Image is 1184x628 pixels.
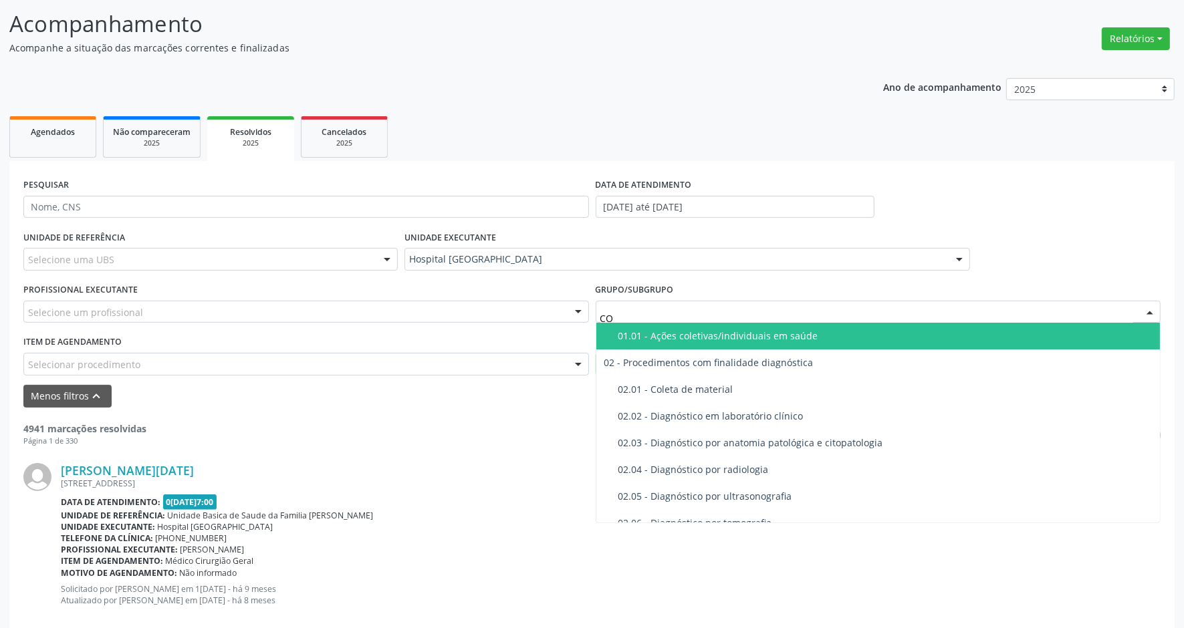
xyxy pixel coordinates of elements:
span: Hospital [GEOGRAPHIC_DATA] [158,521,273,532]
input: Selecione um grupo ou subgrupo [600,305,1134,332]
p: Acompanhe a situação das marcações correntes e finalizadas [9,41,825,55]
p: Ano de acompanhamento [883,78,1001,95]
i: keyboard_arrow_up [90,389,104,404]
input: Selecione um intervalo [596,196,875,218]
span: Unidade Basica de Saude da Familia [PERSON_NAME] [168,510,374,521]
div: 02.03 - Diagnóstico por anatomia patológica e citopatologia [618,438,1153,448]
span: Selecione uma UBS [28,253,114,267]
label: Grupo/Subgrupo [596,280,674,301]
span: Cancelados [322,126,367,138]
div: 02.01 - Coleta de material [618,384,1153,395]
div: 02.05 - Diagnóstico por ultrasonografia [618,491,1153,502]
b: Profissional executante: [61,544,178,555]
button: Menos filtroskeyboard_arrow_up [23,385,112,408]
b: Data de atendimento: [61,496,160,508]
b: Motivo de agendamento: [61,567,177,579]
b: Unidade de referência: [61,510,165,521]
span: Não compareceram [113,126,191,138]
div: 02.06 - Diagnóstico por tomografia [618,518,1153,528]
span: Hospital [GEOGRAPHIC_DATA] [409,253,943,266]
span: Médico Cirurgião Geral [166,555,254,567]
div: 02 - Procedimentos com finalidade diagnóstica [604,357,1153,368]
img: img [23,463,51,491]
b: Item de agendamento: [61,555,163,567]
b: Unidade executante: [61,521,155,532]
div: 2025 [311,138,378,148]
span: 0[DATE]7:00 [163,494,217,510]
strong: 4941 marcações resolvidas [23,422,146,435]
div: Página 1 de 330 [23,436,146,447]
input: Nome, CNS [23,196,589,218]
div: [STREET_ADDRESS] [61,478,1161,489]
b: Telefone da clínica: [61,532,153,544]
p: Acompanhamento [9,7,825,41]
span: Agendados [31,126,75,138]
label: UNIDADE EXECUTANTE [404,227,496,248]
span: Resolvidos [230,126,271,138]
a: [PERSON_NAME][DATE] [61,463,194,478]
label: Item de agendamento [23,332,122,353]
span: Selecione um profissional [28,305,143,319]
div: 02.02 - Diagnóstico em laboratório clínico [618,411,1153,422]
label: PROFISSIONAL EXECUTANTE [23,280,138,301]
label: PESQUISAR [23,175,69,196]
div: 2025 [217,138,285,148]
span: Selecionar procedimento [28,357,140,371]
span: Não informado [180,567,237,579]
div: 02.04 - Diagnóstico por radiologia [618,464,1153,475]
span: [PERSON_NAME] [181,544,245,555]
div: 01.01 - Ações coletivas/individuais em saúde [618,331,1153,341]
button: Relatórios [1102,27,1170,50]
label: DATA DE ATENDIMENTO [596,175,692,196]
span: [PHONE_NUMBER] [156,532,227,544]
p: Solicitado por [PERSON_NAME] em 1[DATE] - há 9 meses Atualizado por [PERSON_NAME] em [DATE] - há ... [61,583,1161,606]
label: UNIDADE DE REFERÊNCIA [23,227,125,248]
div: 2025 [113,138,191,148]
